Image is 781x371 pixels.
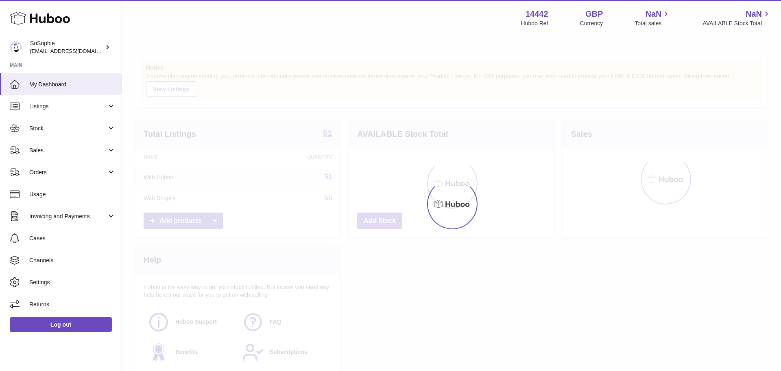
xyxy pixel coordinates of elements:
[29,257,116,264] span: Channels
[30,40,103,55] div: SoSophie
[635,9,671,27] a: NaN Total sales
[29,191,116,198] span: Usage
[29,213,107,220] span: Invoicing and Payments
[29,235,116,242] span: Cases
[580,20,603,27] div: Currency
[746,9,762,20] span: NaN
[521,20,548,27] div: Huboo Ref
[10,41,22,53] img: internalAdmin-14442@internal.huboo.com
[645,9,661,20] span: NaN
[10,317,112,332] a: Log out
[702,20,771,27] span: AVAILABLE Stock Total
[29,125,107,132] span: Stock
[29,169,107,176] span: Orders
[702,9,771,27] a: NaN AVAILABLE Stock Total
[526,9,548,20] strong: 14442
[29,147,107,154] span: Sales
[29,103,107,110] span: Listings
[30,48,120,54] span: [EMAIL_ADDRESS][DOMAIN_NAME]
[29,81,116,88] span: My Dashboard
[29,301,116,308] span: Returns
[585,9,603,20] strong: GBP
[29,279,116,286] span: Settings
[635,20,671,27] span: Total sales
